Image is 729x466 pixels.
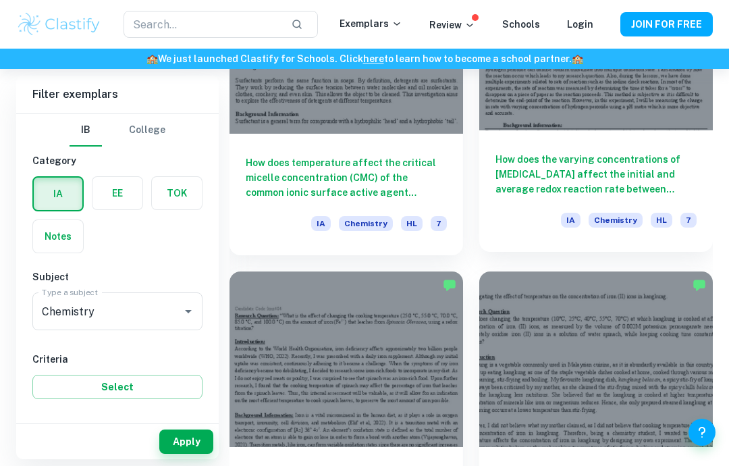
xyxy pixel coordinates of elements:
[561,213,580,228] span: IA
[246,155,447,200] h6: How does temperature affect the critical micelle concentration (CMC) of the common ionic surface ...
[401,216,423,231] span: HL
[16,11,102,38] img: Clastify logo
[680,213,697,228] span: 7
[431,216,447,231] span: 7
[70,114,102,147] button: IB
[32,415,202,430] h6: Grade
[363,53,384,64] a: here
[311,216,331,231] span: IA
[651,213,672,228] span: HL
[92,177,142,209] button: EE
[129,114,165,147] button: College
[32,352,202,367] h6: Criteria
[152,177,202,209] button: TOK
[32,269,202,284] h6: Subject
[567,19,593,30] a: Login
[146,53,158,64] span: 🏫
[589,213,643,228] span: Chemistry
[124,11,280,38] input: Search...
[32,153,202,168] h6: Category
[159,430,213,454] button: Apply
[339,216,393,231] span: Chemistry
[42,286,98,298] label: Type a subject
[443,278,456,292] img: Marked
[34,178,82,210] button: IA
[340,16,402,31] p: Exemplars
[70,114,165,147] div: Filter type choice
[693,278,706,292] img: Marked
[688,419,715,446] button: Help and Feedback
[502,19,540,30] a: Schools
[495,152,697,197] h6: How does the varying concentrations of [MEDICAL_DATA] affect the initial and average redox reacti...
[3,51,726,66] h6: We just launched Clastify for Schools. Click to learn how to become a school partner.
[33,220,83,253] button: Notes
[572,53,583,64] span: 🏫
[32,375,202,399] button: Select
[620,12,713,36] button: JOIN FOR FREE
[16,76,219,113] h6: Filter exemplars
[179,302,198,321] button: Open
[429,18,475,32] p: Review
